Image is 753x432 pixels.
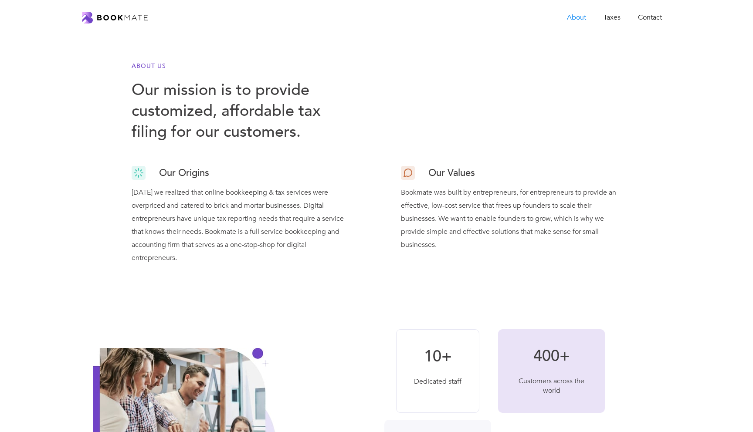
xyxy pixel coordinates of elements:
h3: Our Origins [159,164,209,182]
h1: 10+ [414,347,461,366]
h6: About Us [132,61,352,71]
a: About [558,9,595,27]
h1: Our mission is to provide customized, affordable tax filing for our customers. [132,80,352,142]
h3: Our Values [428,164,475,182]
div: Customers across the world [516,376,587,395]
div: [DATE] we realized that online bookkeeping & tax services were overpriced and catered to brick an... [132,182,352,264]
a: Contact [629,9,671,27]
a: Taxes [595,9,629,27]
div: Dedicated staff [414,377,461,386]
h1: 400+ [516,347,587,366]
div: Bookmate was built by entrepreneurs, for entrepreneurs to provide an effective, low-cost service ... [401,182,621,251]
